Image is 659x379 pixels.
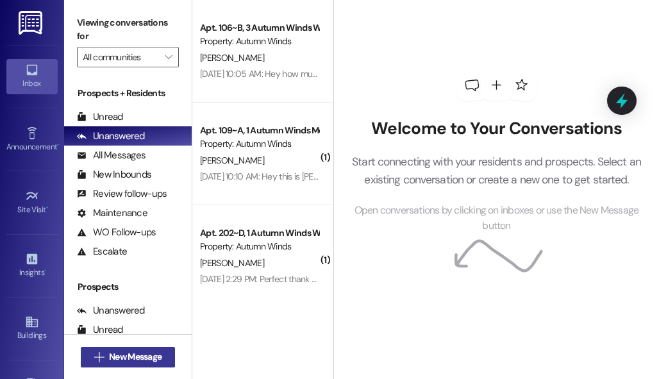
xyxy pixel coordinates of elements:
i:  [165,52,172,62]
div: Unread [77,323,123,337]
div: Escalate [77,245,127,258]
span: [PERSON_NAME] [200,155,264,166]
span: • [46,203,48,212]
span: • [57,140,59,149]
a: Inbox [6,59,58,94]
img: ResiDesk Logo [19,11,45,35]
div: Unanswered [77,304,145,317]
button: New Message [81,347,176,367]
div: Review follow-ups [77,187,167,201]
label: Viewing conversations for [77,13,179,47]
span: [PERSON_NAME] [200,257,264,269]
a: Buildings [6,311,58,346]
div: Unanswered [77,130,145,143]
div: Prospects + Residents [64,87,192,100]
div: Property: Autumn Winds [200,240,319,253]
span: New Message [109,350,162,364]
h2: Welcome to Your Conversations [343,119,650,139]
span: • [44,266,46,275]
div: [DATE] 2:29 PM: Perfect thank you so much [PERSON_NAME]! [200,273,428,285]
i:  [94,352,104,362]
div: Prospects [64,280,192,294]
div: All Messages [77,149,146,162]
div: Apt. 106~B, 3 Autumn Winds Women's Bldg [200,21,319,35]
a: Insights • [6,248,58,283]
div: Property: Autumn Winds [200,137,319,151]
input: All communities [83,47,158,67]
span: Open conversations by clicking on inboxes or use the New Message button [343,203,650,234]
div: Apt. 109~A, 1 Autumn Winds Men's Bldg [200,124,319,137]
div: WO Follow-ups [77,226,156,239]
div: Unread [77,110,123,124]
p: Start connecting with your residents and prospects. Select an existing conversation or create a n... [343,153,650,189]
div: Maintenance [77,206,147,220]
a: Site Visit • [6,185,58,220]
div: New Inbounds [77,168,151,181]
div: Property: Autumn Winds [200,35,319,48]
div: [DATE] 10:05 AM: Hey how much is my monthly rent going to be for August? [200,68,481,80]
div: Apt. 202~D, 1 Autumn Winds Women's Bldg [200,226,319,240]
span: [PERSON_NAME] [200,52,264,63]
